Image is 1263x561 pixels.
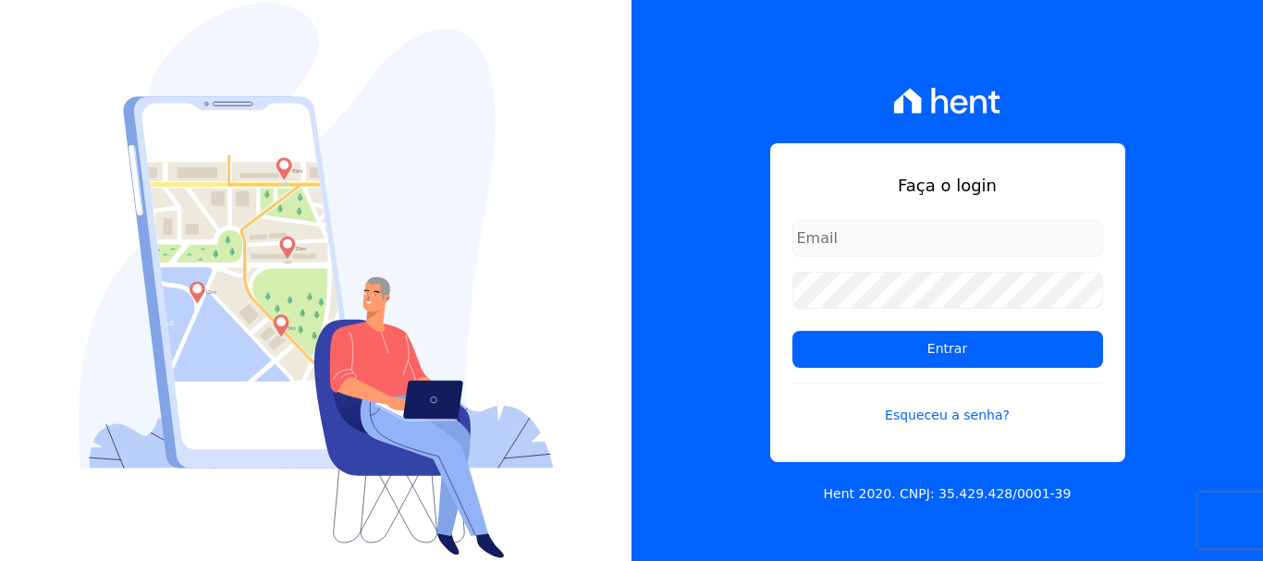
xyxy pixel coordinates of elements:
[792,331,1103,368] input: Entrar
[792,383,1103,425] a: Esqueceu a senha?
[792,220,1103,257] input: Email
[792,173,1103,198] h1: Faça o login
[79,3,554,558] img: Login
[824,484,1072,504] p: Hent 2020. CNPJ: 35.429.428/0001-39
